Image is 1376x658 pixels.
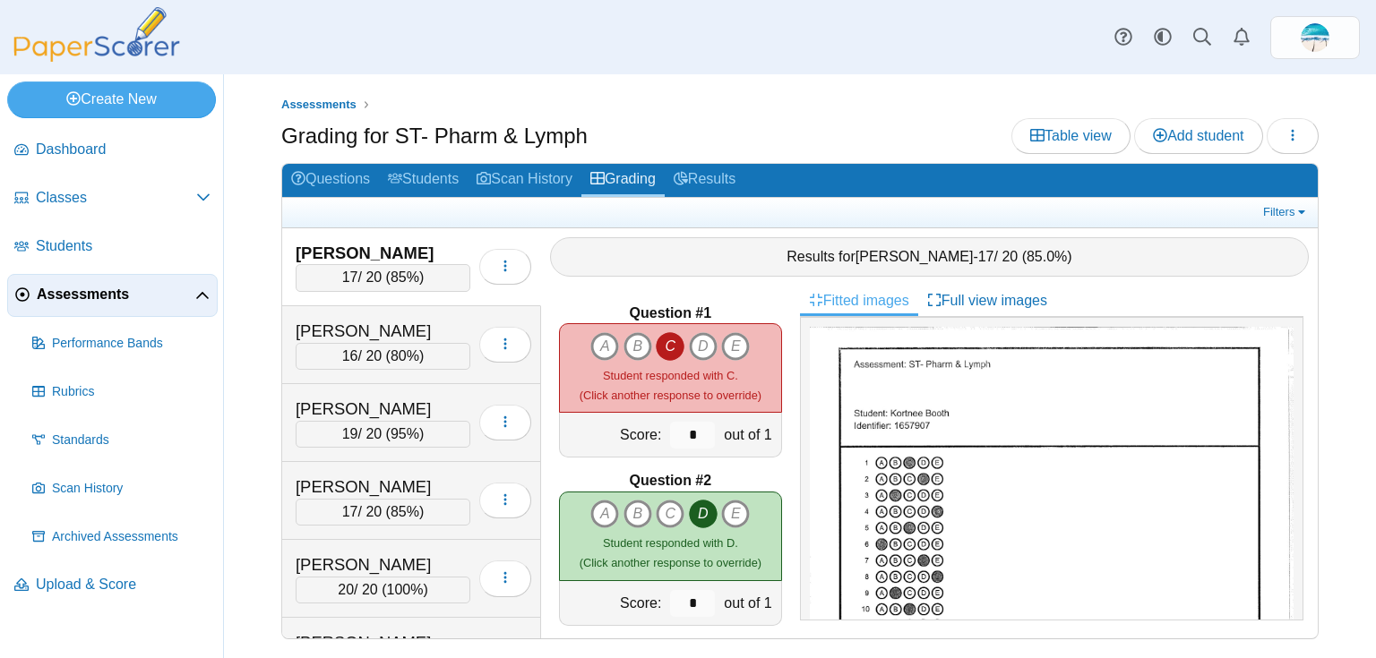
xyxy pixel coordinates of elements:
[25,467,218,510] a: Scan History
[7,81,216,117] a: Create New
[52,480,211,498] span: Scan History
[391,426,419,441] span: 95%
[379,164,468,197] a: Students
[342,504,358,519] span: 17
[296,577,470,603] div: / 20 ( )
[623,500,652,528] i: B
[1301,23,1329,52] span: Chrissy Greenberg
[1301,23,1329,52] img: ps.H1yuw66FtyTk4FxR
[342,426,358,441] span: 19
[7,274,218,317] a: Assessments
[656,332,684,361] i: C
[721,500,750,528] i: E
[630,471,712,491] b: Question #2
[1027,249,1067,264] span: 85.0%
[52,383,211,401] span: Rubrics
[918,286,1056,316] a: Full view images
[7,564,218,607] a: Upload & Score
[296,475,470,499] div: [PERSON_NAME]
[342,348,358,363] span: 16
[25,516,218,559] a: Archived Assessments
[978,249,994,264] span: 17
[7,7,186,62] img: PaperScorer
[590,500,619,528] i: A
[387,582,424,597] span: 100%
[1259,203,1313,221] a: Filters
[296,553,470,577] div: [PERSON_NAME]
[36,575,211,594] span: Upload & Score
[689,500,718,528] i: D
[296,264,470,291] div: / 20 ( )
[7,177,218,220] a: Classes
[719,413,780,457] div: out of 1
[296,320,470,343] div: [PERSON_NAME]
[560,581,666,625] div: Score:
[296,397,470,421] div: [PERSON_NAME]
[689,332,718,361] i: D
[665,164,744,197] a: Results
[1030,128,1112,143] span: Table view
[52,335,211,353] span: Performance Bands
[36,188,196,208] span: Classes
[36,236,211,256] span: Students
[342,269,358,285] span: 17
[277,94,361,116] a: Assessments
[281,98,357,111] span: Assessments
[580,536,761,569] small: (Click another response to override)
[391,269,419,285] span: 85%
[281,121,588,151] h1: Grading for ST- Pharm & Lymph
[338,582,354,597] span: 20
[282,164,379,197] a: Questions
[800,286,918,316] a: Fitted images
[296,242,470,265] div: [PERSON_NAME]
[856,249,974,264] span: [PERSON_NAME]
[468,164,581,197] a: Scan History
[1153,128,1243,143] span: Add student
[580,369,761,402] small: (Click another response to override)
[296,421,470,448] div: / 20 ( )
[52,432,211,449] span: Standards
[296,631,470,654] div: [PERSON_NAME]
[1134,118,1262,154] a: Add student
[603,369,738,382] span: Student responded with C.
[7,226,218,269] a: Students
[630,303,712,323] b: Question #1
[391,504,419,519] span: 85%
[623,332,652,361] i: B
[391,348,419,363] span: 80%
[656,500,684,528] i: C
[37,285,195,304] span: Assessments
[25,322,218,365] a: Performance Bands
[1222,18,1261,57] a: Alerts
[36,140,211,159] span: Dashboard
[25,419,218,462] a: Standards
[1270,16,1360,59] a: ps.H1yuw66FtyTk4FxR
[560,413,666,457] div: Score:
[296,343,470,370] div: / 20 ( )
[721,332,750,361] i: E
[296,499,470,526] div: / 20 ( )
[25,371,218,414] a: Rubrics
[719,581,780,625] div: out of 1
[590,332,619,361] i: A
[550,237,1309,277] div: Results for - / 20 ( )
[7,129,218,172] a: Dashboard
[1011,118,1131,154] a: Table view
[603,536,738,550] span: Student responded with D.
[52,528,211,546] span: Archived Assessments
[581,164,665,197] a: Grading
[7,49,186,64] a: PaperScorer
